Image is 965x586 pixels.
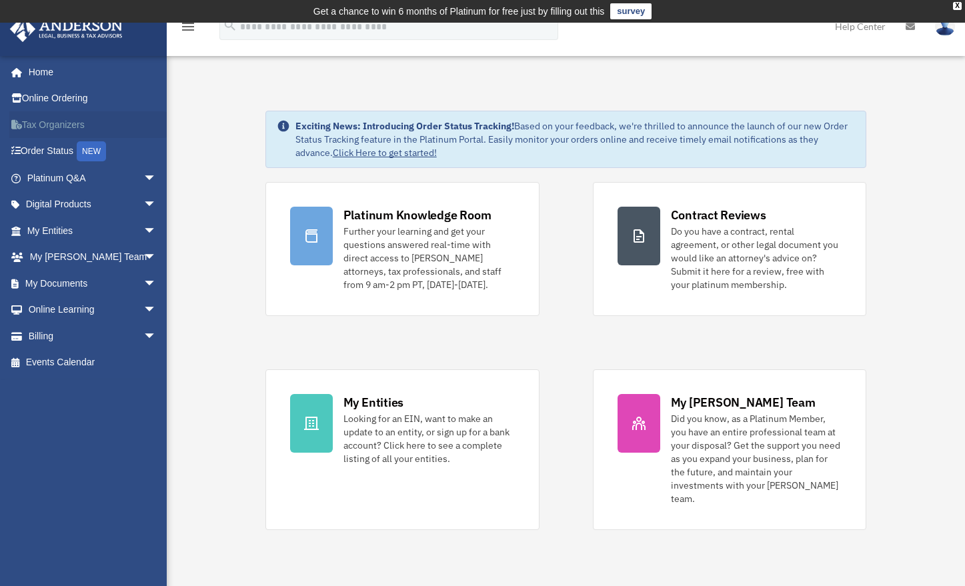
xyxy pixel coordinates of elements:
[143,191,170,219] span: arrow_drop_down
[343,412,515,465] div: Looking for an EIN, want to make an update to an entity, or sign up for a bank account? Click her...
[143,165,170,192] span: arrow_drop_down
[9,244,177,271] a: My [PERSON_NAME] Teamarrow_drop_down
[935,17,955,36] img: User Pic
[9,323,177,349] a: Billingarrow_drop_down
[9,217,177,244] a: My Entitiesarrow_drop_down
[223,18,237,33] i: search
[333,147,437,159] a: Click Here to get started!
[9,111,177,138] a: Tax Organizers
[9,59,170,85] a: Home
[143,217,170,245] span: arrow_drop_down
[77,141,106,161] div: NEW
[671,225,842,291] div: Do you have a contract, rental agreement, or other legal document you would like an attorney's ad...
[6,16,127,42] img: Anderson Advisors Platinum Portal
[143,297,170,324] span: arrow_drop_down
[9,138,177,165] a: Order StatusNEW
[295,120,514,132] strong: Exciting News: Introducing Order Status Tracking!
[143,323,170,350] span: arrow_drop_down
[671,412,842,505] div: Did you know, as a Platinum Member, you have an entire professional team at your disposal? Get th...
[9,270,177,297] a: My Documentsarrow_drop_down
[9,165,177,191] a: Platinum Q&Aarrow_drop_down
[593,182,867,316] a: Contract Reviews Do you have a contract, rental agreement, or other legal document you would like...
[265,182,540,316] a: Platinum Knowledge Room Further your learning and get your questions answered real-time with dire...
[593,369,867,530] a: My [PERSON_NAME] Team Did you know, as a Platinum Member, you have an entire professional team at...
[180,19,196,35] i: menu
[671,207,766,223] div: Contract Reviews
[143,270,170,297] span: arrow_drop_down
[9,349,177,376] a: Events Calendar
[343,207,492,223] div: Platinum Knowledge Room
[265,369,540,530] a: My Entities Looking for an EIN, want to make an update to an entity, or sign up for a bank accoun...
[143,244,170,271] span: arrow_drop_down
[671,394,816,411] div: My [PERSON_NAME] Team
[343,394,403,411] div: My Entities
[953,2,962,10] div: close
[9,85,177,112] a: Online Ordering
[610,3,652,19] a: survey
[295,119,856,159] div: Based on your feedback, we're thrilled to announce the launch of our new Order Status Tracking fe...
[9,191,177,218] a: Digital Productsarrow_drop_down
[313,3,605,19] div: Get a chance to win 6 months of Platinum for free just by filling out this
[9,297,177,323] a: Online Learningarrow_drop_down
[180,23,196,35] a: menu
[343,225,515,291] div: Further your learning and get your questions answered real-time with direct access to [PERSON_NAM...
